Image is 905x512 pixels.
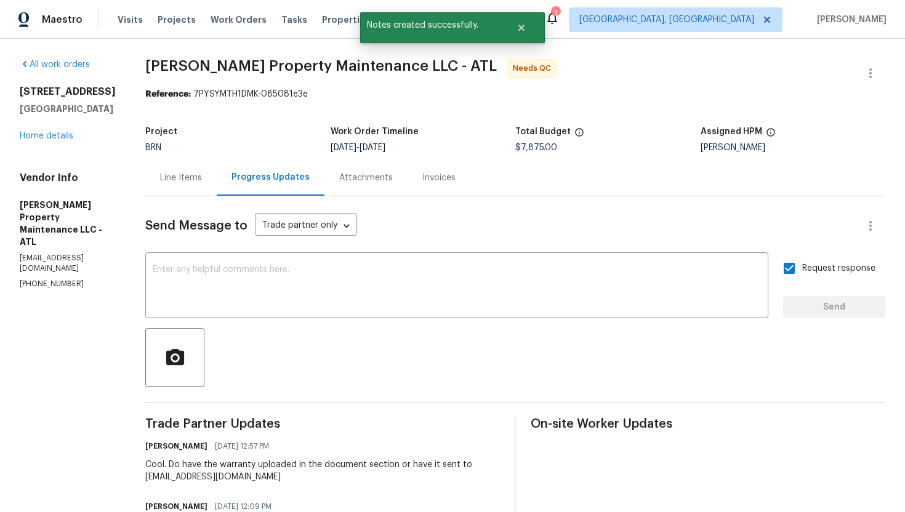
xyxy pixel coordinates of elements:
[551,7,560,20] div: 1
[231,171,310,183] div: Progress Updates
[574,127,584,143] span: The total cost of line items that have been proposed by Opendoor. This sum includes line items th...
[215,440,269,452] span: [DATE] 12:57 PM
[20,279,116,289] p: [PHONE_NUMBER]
[501,15,542,40] button: Close
[339,172,393,184] div: Attachments
[145,90,191,98] b: Reference:
[145,127,177,136] h5: Project
[118,14,143,26] span: Visits
[20,60,90,69] a: All work orders
[160,172,202,184] div: Line Items
[812,14,887,26] span: [PERSON_NAME]
[20,103,116,115] h5: [GEOGRAPHIC_DATA]
[331,143,385,152] span: -
[802,262,875,275] span: Request response
[701,127,762,136] h5: Assigned HPM
[145,220,247,232] span: Send Message to
[145,143,161,152] span: BRN
[331,143,356,152] span: [DATE]
[145,58,497,73] span: [PERSON_NAME] Property Maintenance LLC - ATL
[579,14,754,26] span: [GEOGRAPHIC_DATA], [GEOGRAPHIC_DATA]
[331,127,419,136] h5: Work Order Timeline
[360,143,385,152] span: [DATE]
[145,458,500,483] div: Cool. Do have the warranty uploaded in the document section or have it sent to [EMAIL_ADDRESS][DO...
[531,418,885,430] span: On-site Worker Updates
[20,199,116,248] h5: [PERSON_NAME] Property Maintenance LLC - ATL
[211,14,267,26] span: Work Orders
[20,253,116,274] p: [EMAIL_ADDRESS][DOMAIN_NAME]
[20,86,116,98] h2: [STREET_ADDRESS]
[515,127,571,136] h5: Total Budget
[766,127,776,143] span: The hpm assigned to this work order.
[145,440,207,452] h6: [PERSON_NAME]
[145,418,500,430] span: Trade Partner Updates
[158,14,196,26] span: Projects
[422,172,456,184] div: Invoices
[20,132,73,140] a: Home details
[701,143,886,152] div: [PERSON_NAME]
[145,88,885,100] div: 7PYSYMTH1DMK-085081e3e
[513,62,556,74] span: Needs QC
[42,14,82,26] span: Maestro
[281,15,307,24] span: Tasks
[20,172,116,184] h4: Vendor Info
[360,12,501,38] span: Notes created successfully.
[515,143,557,152] span: $7,875.00
[255,216,357,236] div: Trade partner only
[322,14,370,26] span: Properties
